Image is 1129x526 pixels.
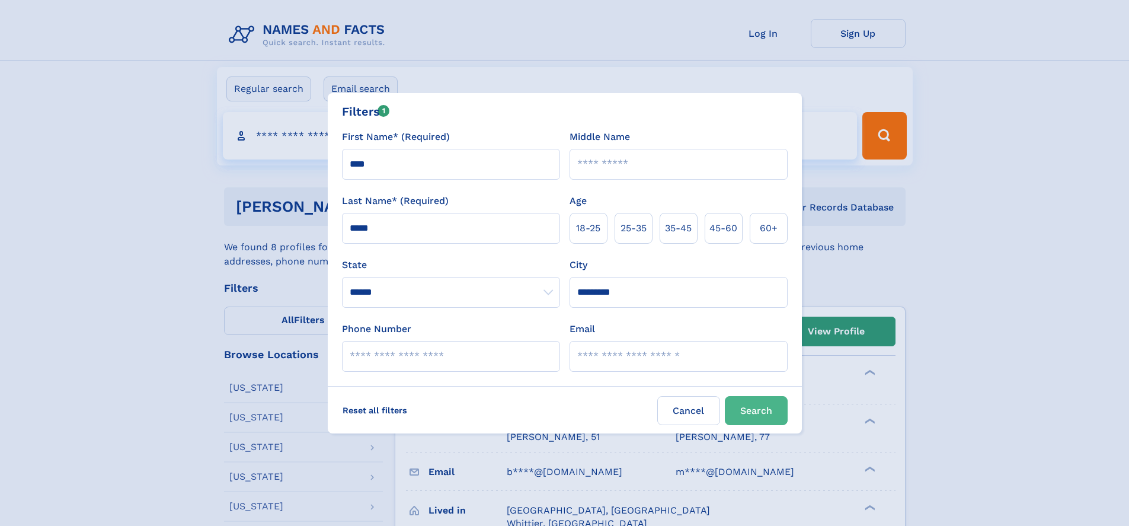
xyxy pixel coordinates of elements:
label: Last Name* (Required) [342,194,449,208]
div: Filters [342,103,390,120]
label: Phone Number [342,322,411,336]
label: Age [570,194,587,208]
label: Email [570,322,595,336]
span: 60+ [760,221,778,235]
button: Search [725,396,788,425]
label: Reset all filters [335,396,415,425]
span: 18‑25 [576,221,600,235]
label: City [570,258,587,272]
label: Cancel [657,396,720,425]
span: 35‑45 [665,221,692,235]
label: Middle Name [570,130,630,144]
span: 45‑60 [709,221,737,235]
label: First Name* (Required) [342,130,450,144]
label: State [342,258,560,272]
span: 25‑35 [621,221,647,235]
